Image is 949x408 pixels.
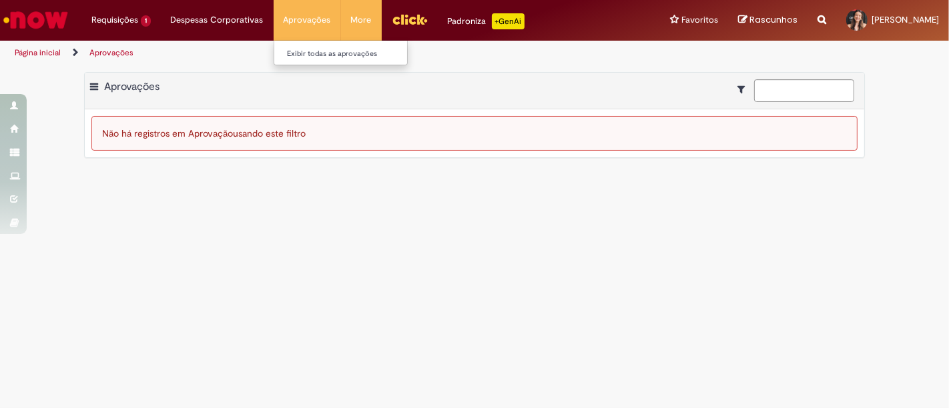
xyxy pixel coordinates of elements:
span: More [351,13,372,27]
a: Página inicial [15,47,61,58]
span: Despesas Corporativas [171,13,264,27]
i: Mostrar filtros para: Suas Solicitações [737,85,751,94]
div: Não há registros em Aprovação [91,116,858,151]
span: Aprovações [104,80,160,93]
img: ServiceNow [1,7,70,33]
span: Favoritos [681,13,718,27]
span: 1 [141,15,151,27]
span: [PERSON_NAME] [872,14,939,25]
a: Exibir todas as aprovações [274,47,421,61]
ul: Aprovações [274,40,408,65]
a: Aprovações [89,47,133,58]
span: usando este filtro [233,127,306,139]
div: Padroniza [448,13,525,29]
span: Rascunhos [749,13,798,26]
span: Requisições [91,13,138,27]
ul: Trilhas de página [10,41,623,65]
a: Rascunhos [738,14,798,27]
img: click_logo_yellow_360x200.png [392,9,428,29]
p: +GenAi [492,13,525,29]
span: Aprovações [284,13,331,27]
